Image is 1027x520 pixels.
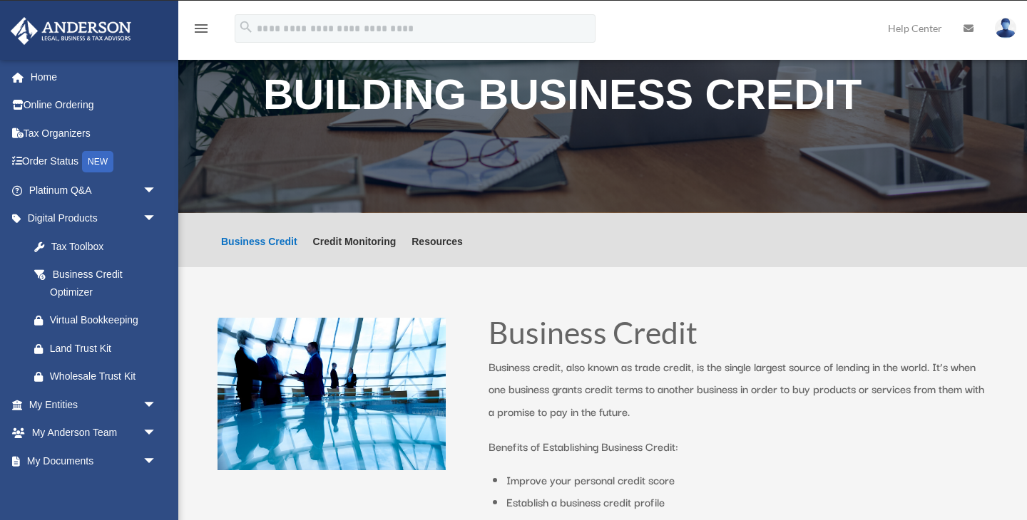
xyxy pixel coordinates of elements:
a: Tax Toolbox [20,232,178,261]
h1: Building Business Credit [263,74,942,123]
a: Home [10,63,178,91]
span: arrow_drop_down [143,204,171,234]
a: Land Trust Kit [20,334,178,363]
a: Order StatusNEW [10,147,178,177]
a: Wholesale Trust Kit [20,363,178,391]
div: Wholesale Trust Kit [50,368,160,385]
img: User Pic [995,18,1016,38]
span: arrow_drop_down [143,419,171,448]
a: My Anderson Teamarrow_drop_down [10,419,178,447]
a: Tax Organizers [10,119,178,147]
i: search [238,19,254,35]
i: menu [193,20,210,37]
p: Business credit, also known as trade credit, is the single largest source of lending in the world... [489,355,988,436]
div: Tax Toolbox [50,238,160,256]
div: Virtual Bookkeeping [50,311,160,329]
li: Improve your personal credit score [506,469,988,492]
a: Business Credit Optimizer [20,261,171,306]
a: Platinum Q&Aarrow_drop_down [10,176,178,204]
a: Online Ordering [10,91,178,120]
a: My Documentsarrow_drop_down [10,447,178,475]
a: Virtual Bookkeeping [20,306,178,335]
a: Digital Productsarrow_drop_down [10,204,178,233]
div: Land Trust Kit [50,340,160,358]
span: arrow_drop_down [143,176,171,205]
a: Credit Monitoring [313,236,397,267]
span: arrow_drop_down [143,390,171,420]
a: My Entitiesarrow_drop_down [10,390,178,419]
h1: Business Credit [489,318,988,355]
a: menu [193,25,210,37]
span: arrow_drop_down [143,447,171,476]
p: Benefits of Establishing Business Credit: [489,435,988,458]
img: business people talking in office [218,318,446,470]
div: NEW [82,151,113,172]
li: Establish a business credit profile [506,491,988,514]
a: Business Credit [221,236,297,267]
img: Anderson Advisors Platinum Portal [6,17,136,45]
a: Resources [412,236,463,267]
div: Business Credit Optimizer [50,266,153,301]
